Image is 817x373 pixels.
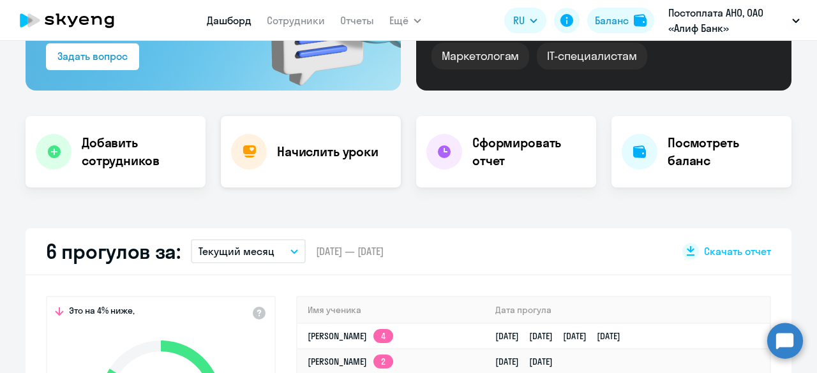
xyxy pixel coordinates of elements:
div: IT-специалистам [537,43,647,69]
button: Ещё [389,8,421,33]
img: balance [634,14,647,27]
th: Дата прогула [485,297,770,323]
div: Маркетологам [431,43,529,69]
span: [DATE] — [DATE] [316,244,384,258]
a: Отчеты [340,14,374,27]
div: Баланс [595,13,629,28]
button: RU [504,8,546,33]
h4: Посмотреть баланс [668,134,781,170]
a: [DATE][DATE] [495,356,563,367]
app-skyeng-badge: 2 [373,355,393,369]
h2: 6 прогулов за: [46,238,181,264]
p: Текущий месяц [199,244,274,259]
h4: Начислить уроки [277,143,379,161]
h4: Сформировать отчет [472,134,586,170]
button: Балансbalance [587,8,654,33]
a: Сотрудники [267,14,325,27]
span: Скачать отчет [704,244,771,258]
p: Постоплата АНО, ОАО «Алиф Банк» [668,5,787,36]
h4: Добавить сотрудников [82,134,195,170]
app-skyeng-badge: 4 [373,329,393,343]
a: Дашборд [207,14,251,27]
button: Текущий месяц [191,239,306,263]
span: RU [513,13,525,28]
th: Имя ученика [297,297,485,323]
span: Ещё [389,13,408,28]
a: [PERSON_NAME]2 [308,356,393,367]
div: Задать вопрос [57,48,128,64]
span: Это на 4% ниже, [69,305,135,320]
a: [DATE][DATE][DATE][DATE] [495,330,631,342]
a: [PERSON_NAME]4 [308,330,393,342]
button: Задать вопрос [46,43,139,70]
button: Постоплата АНО, ОАО «Алиф Банк» [662,5,806,36]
